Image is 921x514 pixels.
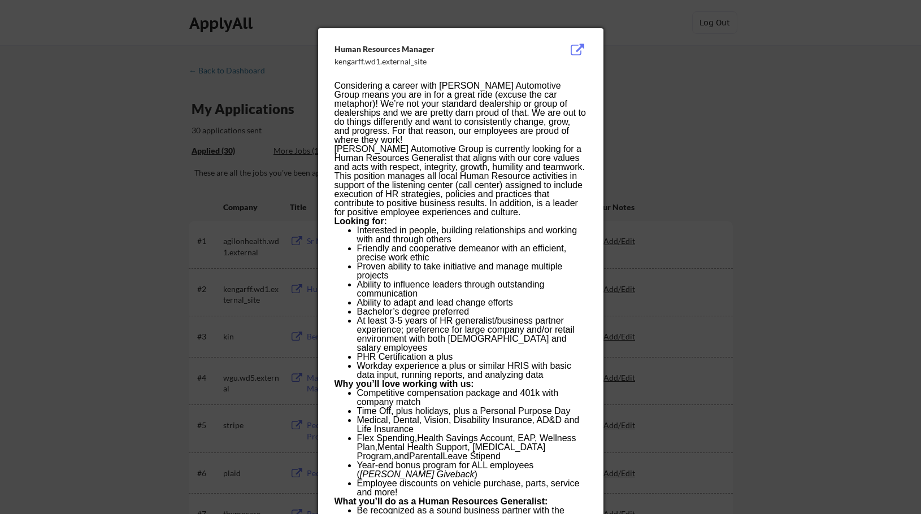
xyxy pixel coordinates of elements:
b: Why you’ll love working with us: [334,379,474,389]
span: Health Savings Account [417,433,512,443]
li: Time Off, plus holidays, plus a Personal Purpose Day [357,407,587,416]
li: Friendly and cooperative demeanor with an efficient, precise work ethic [357,244,587,262]
li: Bachelor’s degree preferred [357,307,587,316]
div: kengarff.wd1.external_site [334,56,530,67]
li: At least 3-5 years of HR generalist/business partner experience; preference for large company and... [357,316,587,352]
li: Ability to influence leaders through outstanding communication [357,280,587,298]
li: Employee discounts on vehicle purchase, parts, service and more! [357,479,587,497]
li: Ability to adapt and lead change efforts [357,298,587,307]
i: [PERSON_NAME] Giveback [360,469,475,479]
span: Mental Health Support, [MEDICAL_DATA] Program, [357,442,546,461]
b: What you’ll do as a Human Resources Generalist: [334,496,548,506]
span: Parental [409,451,443,461]
li: Workday experience a plus or similar HRIS with basic data input, running reports, and analyzing data [357,361,587,380]
li: Flex Spending, , EAP, Wellness Plan, and Leave Stipend [357,434,587,461]
li: Proven ability to take initiative and manage multiple projects [357,262,587,280]
li: PHR Certification a plus [357,352,587,361]
li: Year-end bonus program for ALL employees ( ) [357,461,587,479]
li: Medical, Dental, Vision, Disability Insurance, AD&D and Life Insurance [357,416,587,434]
div: Human Resources Manager [334,43,530,55]
b: Looking for: [334,216,387,226]
p: [PERSON_NAME] Automotive Group is currently looking for a Human Resources Generalist that aligns ... [334,145,587,217]
p: Considering a career with [PERSON_NAME] Automotive Group means you are in for a great ride (excus... [334,81,587,145]
li: Interested in people, building relationships and working with and through others [357,226,587,244]
li: Competitive compensation package and 401k with company match [357,389,587,407]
